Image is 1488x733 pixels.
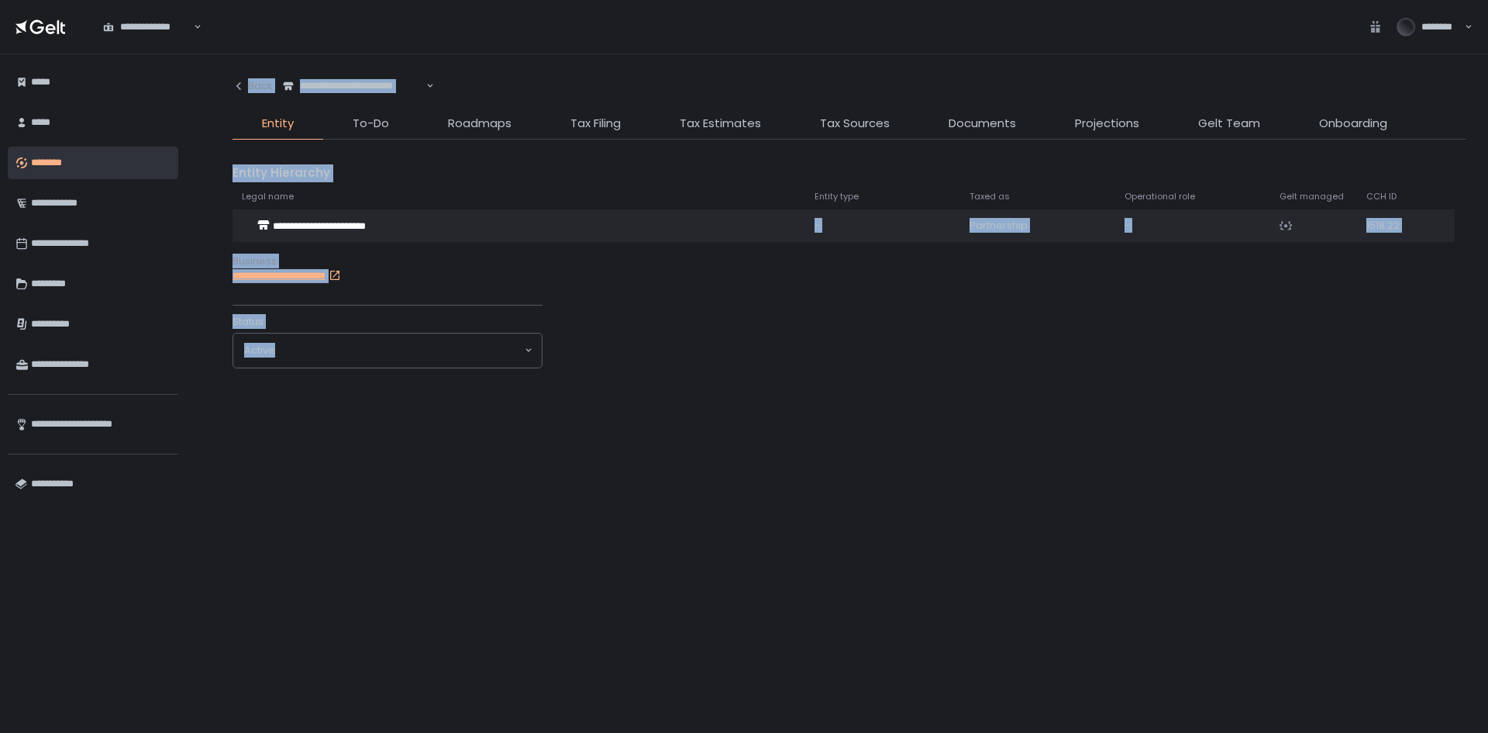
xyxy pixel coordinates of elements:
[1125,191,1195,202] span: Operational role
[448,115,511,133] span: Roadmaps
[244,344,275,358] span: active
[570,115,621,133] span: Tax Filing
[232,79,273,93] div: Back
[1366,219,1415,233] div: 1518.22
[232,164,1466,182] div: Entity Hierarchy
[232,254,1466,268] div: Business
[1280,191,1344,202] span: Gelt managed
[93,11,201,43] div: Search for option
[1125,219,1261,233] div: -
[232,70,273,102] button: Back
[191,19,192,35] input: Search for option
[273,70,434,102] div: Search for option
[424,78,425,94] input: Search for option
[242,191,294,202] span: Legal name
[1198,115,1260,133] span: Gelt Team
[970,219,1106,233] div: Partnership
[1366,191,1397,202] span: CCH ID
[815,219,951,233] div: -
[820,115,890,133] span: Tax Sources
[815,191,859,202] span: Entity type
[353,115,389,133] span: To-Do
[275,343,523,358] input: Search for option
[680,115,761,133] span: Tax Estimates
[1075,115,1139,133] span: Projections
[949,115,1016,133] span: Documents
[233,334,542,368] div: Search for option
[1319,115,1387,133] span: Onboarding
[262,115,294,133] span: Entity
[970,191,1010,202] span: Taxed as
[232,315,263,329] span: Status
